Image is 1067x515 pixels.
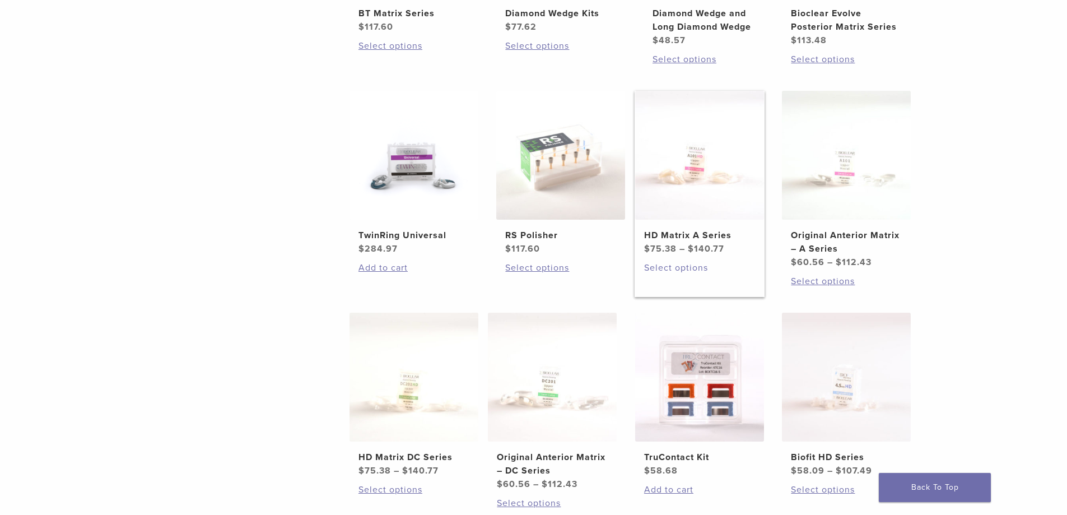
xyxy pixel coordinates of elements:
bdi: 107.49 [836,465,872,476]
span: $ [688,243,694,254]
bdi: 140.77 [688,243,724,254]
span: – [533,479,539,490]
a: Select options for “Original Anterior Matrix - A Series” [791,275,902,288]
img: HD Matrix A Series [635,91,764,220]
span: $ [358,243,365,254]
span: $ [358,465,365,476]
a: RS PolisherRS Polisher $117.60 [496,91,626,256]
a: Select options for “Biofit HD Series” [791,483,902,497]
h2: TruContact Kit [644,451,755,464]
h2: Original Anterior Matrix – DC Series [497,451,608,477]
h2: TwinRing Universal [358,229,469,242]
bdi: 284.97 [358,243,398,254]
span: $ [644,465,650,476]
bdi: 140.77 [402,465,439,476]
img: HD Matrix DC Series [350,313,478,442]
img: RS Polisher [496,91,625,220]
bdi: 113.48 [791,35,827,46]
a: Select options for “Diamond Wedge and Long Diamond Wedge” [653,53,763,66]
a: HD Matrix DC SeriesHD Matrix DC Series [349,313,479,477]
bdi: 75.38 [644,243,677,254]
span: $ [653,35,659,46]
bdi: 48.57 [653,35,686,46]
span: $ [497,479,503,490]
h2: Biofit HD Series [791,451,902,464]
a: Original Anterior Matrix - DC SeriesOriginal Anterior Matrix – DC Series [487,313,618,491]
a: Select options for “Original Anterior Matrix - DC Series” [497,497,608,510]
span: – [679,243,685,254]
bdi: 112.43 [836,257,872,268]
h2: Diamond Wedge and Long Diamond Wedge [653,7,763,34]
span: $ [791,257,797,268]
a: Add to cart: “TwinRing Universal” [358,261,469,275]
span: – [394,465,399,476]
img: TruContact Kit [635,313,764,442]
h2: Original Anterior Matrix – A Series [791,229,902,256]
h2: RS Polisher [505,229,616,242]
img: Original Anterior Matrix - A Series [782,91,911,220]
span: – [827,257,833,268]
a: Original Anterior Matrix - A SeriesOriginal Anterior Matrix – A Series [781,91,912,269]
h2: Diamond Wedge Kits [505,7,616,20]
a: Back To Top [879,473,991,502]
img: Original Anterior Matrix - DC Series [488,313,617,442]
span: $ [791,35,797,46]
h2: HD Matrix DC Series [358,451,469,464]
bdi: 58.68 [644,465,678,476]
a: Select options for “Bioclear Evolve Posterior Matrix Series” [791,53,902,66]
bdi: 77.62 [505,21,537,33]
span: $ [358,21,365,33]
img: TwinRing Universal [350,91,478,220]
bdi: 58.09 [791,465,824,476]
bdi: 75.38 [358,465,391,476]
span: $ [505,243,511,254]
a: TruContact KitTruContact Kit $58.68 [635,313,765,477]
h2: Bioclear Evolve Posterior Matrix Series [791,7,902,34]
a: Add to cart: “TruContact Kit” [644,483,755,497]
span: $ [402,465,408,476]
a: TwinRing UniversalTwinRing Universal $284.97 [349,91,479,256]
span: – [827,465,833,476]
bdi: 117.60 [358,21,393,33]
bdi: 112.43 [542,479,577,490]
span: $ [542,479,548,490]
span: $ [836,257,842,268]
a: Select options for “BT Matrix Series” [358,39,469,53]
a: HD Matrix A SeriesHD Matrix A Series [635,91,765,256]
span: $ [836,465,842,476]
a: Select options for “RS Polisher” [505,261,616,275]
bdi: 60.56 [497,479,530,490]
a: Select options for “HD Matrix A Series” [644,261,755,275]
h2: HD Matrix A Series [644,229,755,242]
img: Biofit HD Series [782,313,911,442]
a: Biofit HD SeriesBiofit HD Series [781,313,912,477]
bdi: 60.56 [791,257,824,268]
span: $ [791,465,797,476]
a: Select options for “HD Matrix DC Series” [358,483,469,497]
bdi: 117.60 [505,243,540,254]
h2: BT Matrix Series [358,7,469,20]
span: $ [505,21,511,33]
span: $ [644,243,650,254]
a: Select options for “Diamond Wedge Kits” [505,39,616,53]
